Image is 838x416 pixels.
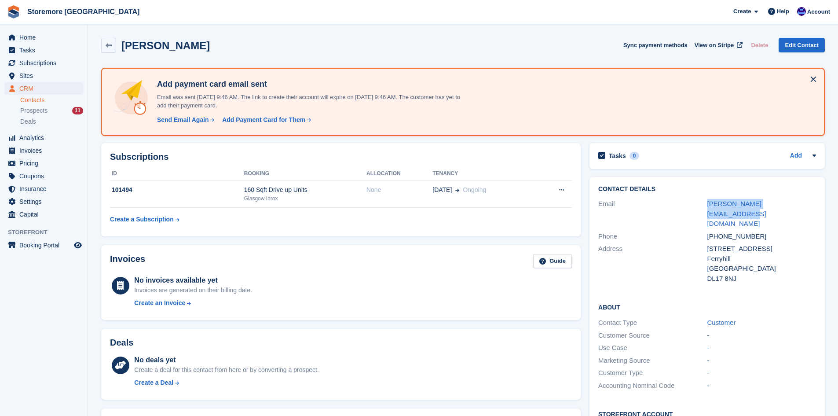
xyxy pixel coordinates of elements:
[598,302,816,311] h2: About
[797,7,806,16] img: Angela
[598,244,707,283] div: Address
[121,40,210,52] h2: [PERSON_NAME]
[134,298,185,308] div: Create an Invoice
[20,96,83,104] a: Contacts
[19,57,72,69] span: Subscriptions
[19,239,72,251] span: Booking Portal
[244,167,366,181] th: Booking
[110,211,179,228] a: Create a Subscription
[19,157,72,169] span: Pricing
[432,185,452,195] span: [DATE]
[707,368,816,378] div: -
[4,70,83,82] a: menu
[707,331,816,341] div: -
[110,338,133,348] h2: Deals
[73,240,83,250] a: Preview store
[4,57,83,69] a: menu
[4,144,83,157] a: menu
[19,44,72,56] span: Tasks
[244,185,366,195] div: 160 Sqft Drive up Units
[623,38,688,52] button: Sync payment methods
[598,356,707,366] div: Marketing Source
[4,195,83,208] a: menu
[598,318,707,328] div: Contact Type
[72,107,83,114] div: 11
[707,254,816,264] div: Ferryhill
[366,185,432,195] div: None
[19,82,72,95] span: CRM
[110,254,145,269] h2: Invoices
[222,115,305,125] div: Add Payment Card for Them
[19,195,72,208] span: Settings
[20,106,83,115] a: Prospects 11
[4,183,83,195] a: menu
[110,152,572,162] h2: Subscriptions
[707,343,816,353] div: -
[154,79,461,89] h4: Add payment card email sent
[134,355,318,365] div: No deals yet
[4,44,83,56] a: menu
[4,170,83,182] a: menu
[695,41,734,50] span: View on Stripe
[598,186,816,193] h2: Contact Details
[19,208,72,221] span: Capital
[707,200,766,227] a: [PERSON_NAME][EMAIL_ADDRESS][DOMAIN_NAME]
[113,79,150,117] img: add-payment-card-4dbda4983b697a7845d177d07a5d71e8a16f1ec00487972de202a45f1e8132f5.svg
[598,368,707,378] div: Customer Type
[598,232,707,242] div: Phone
[24,4,143,19] a: Storemore [GEOGRAPHIC_DATA]
[4,157,83,169] a: menu
[779,38,825,52] a: Edit Contact
[807,7,830,16] span: Account
[134,378,173,387] div: Create a Deal
[19,132,72,144] span: Analytics
[598,331,707,341] div: Customer Source
[598,199,707,229] div: Email
[366,167,432,181] th: Allocation
[110,185,244,195] div: 101494
[110,167,244,181] th: ID
[707,274,816,284] div: DL17 8NJ
[110,215,174,224] div: Create a Subscription
[463,186,486,193] span: Ongoing
[134,286,252,295] div: Invoices are generated on their billing date.
[20,107,48,115] span: Prospects
[19,183,72,195] span: Insurance
[629,152,640,160] div: 0
[4,239,83,251] a: menu
[8,228,88,237] span: Storefront
[19,31,72,44] span: Home
[219,115,312,125] a: Add Payment Card for Them
[707,264,816,274] div: [GEOGRAPHIC_DATA]
[707,381,816,391] div: -
[533,254,572,269] a: Guide
[19,170,72,182] span: Coupons
[4,208,83,221] a: menu
[598,343,707,353] div: Use Case
[134,378,318,387] a: Create a Deal
[134,365,318,375] div: Create a deal for this contact from here or by converting a prospect.
[4,132,83,144] a: menu
[707,319,736,326] a: Customer
[20,117,83,126] a: Deals
[19,144,72,157] span: Invoices
[134,275,252,286] div: No invoices available yet
[134,298,252,308] a: Create an Invoice
[777,7,789,16] span: Help
[707,232,816,242] div: [PHONE_NUMBER]
[19,70,72,82] span: Sites
[4,82,83,95] a: menu
[691,38,744,52] a: View on Stripe
[609,152,626,160] h2: Tasks
[598,381,707,391] div: Accounting Nominal Code
[4,31,83,44] a: menu
[790,151,802,161] a: Add
[7,5,20,18] img: stora-icon-8386f47178a22dfd0bd8f6a31ec36ba5ce8667c1dd55bd0f319d3a0aa187defe.svg
[432,167,536,181] th: Tenancy
[157,115,209,125] div: Send Email Again
[20,118,36,126] span: Deals
[707,356,816,366] div: -
[244,195,366,202] div: Glasgow Ibrox
[733,7,751,16] span: Create
[707,244,816,254] div: [STREET_ADDRESS]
